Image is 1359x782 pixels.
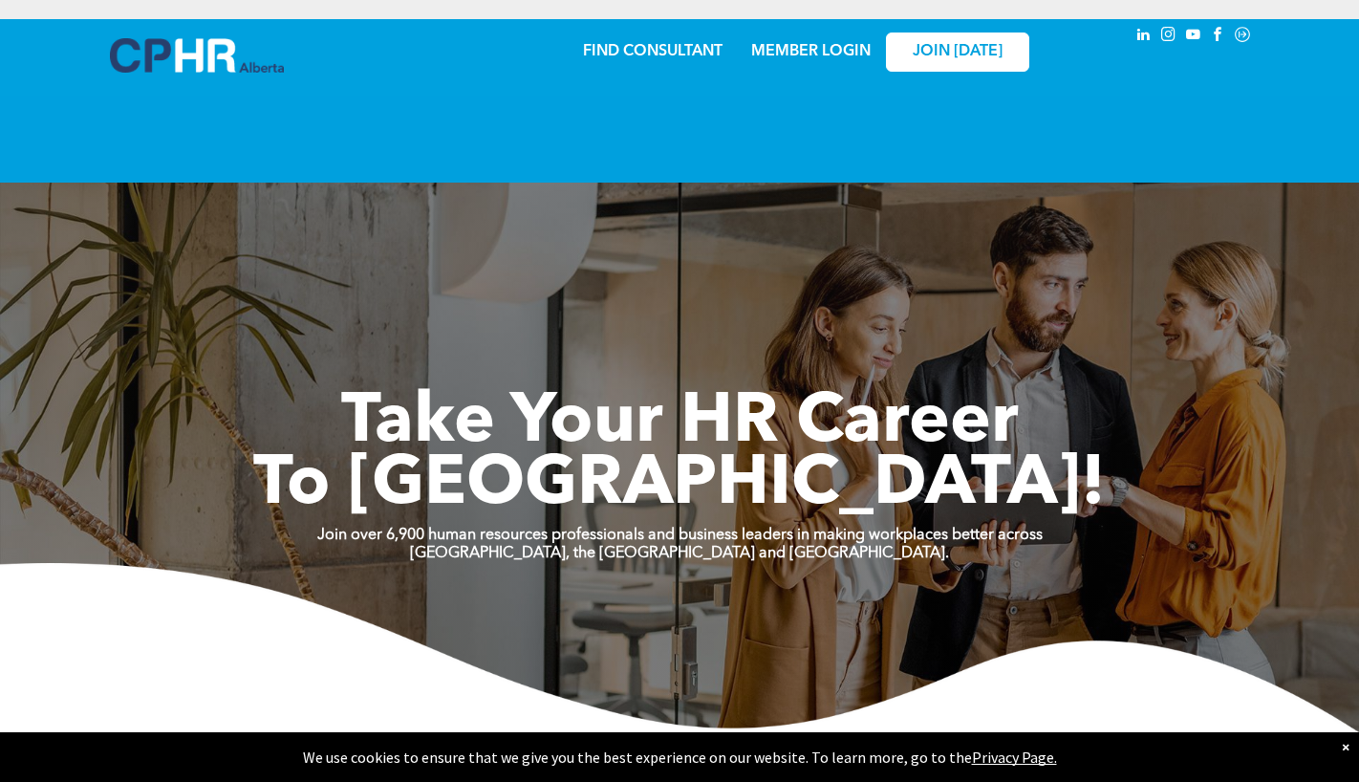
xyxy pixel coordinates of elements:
[1132,24,1154,50] a: linkedin
[972,748,1057,767] a: Privacy Page.
[1157,24,1178,50] a: instagram
[583,44,723,59] a: FIND CONSULTANT
[1342,737,1349,756] div: Dismiss notification
[410,546,949,561] strong: [GEOGRAPHIC_DATA], the [GEOGRAPHIC_DATA] and [GEOGRAPHIC_DATA].
[341,389,1019,458] span: Take Your HR Career
[1207,24,1228,50] a: facebook
[1232,24,1253,50] a: Social network
[253,451,1106,520] span: To [GEOGRAPHIC_DATA]!
[913,43,1003,61] span: JOIN [DATE]
[317,528,1043,543] strong: Join over 6,900 human resources professionals and business leaders in making workplaces better ac...
[1182,24,1203,50] a: youtube
[886,33,1029,72] a: JOIN [DATE]
[751,44,871,59] a: MEMBER LOGIN
[110,38,284,73] img: A blue and white logo for cp alberta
